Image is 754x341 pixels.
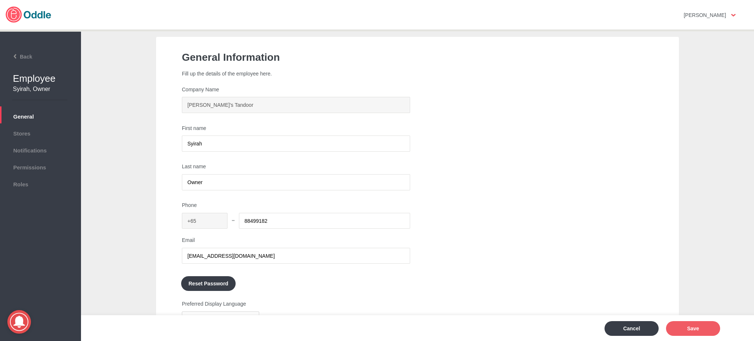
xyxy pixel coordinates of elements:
input: Country Code [182,213,228,229]
span: Stores [4,129,77,137]
span: Permissions [4,162,77,170]
h1: Employee [13,73,81,84]
h4: First name [182,125,410,131]
input: Phone Number [239,213,410,229]
div: - [228,213,239,226]
input: Last name [182,174,410,190]
button: Save [666,321,720,336]
h4: Company Name [182,87,410,92]
button: Reset Password [181,276,236,291]
img: user-option-arrow.png [731,14,736,17]
strong: [PERSON_NAME] [684,12,726,18]
span: Back [3,54,32,60]
h4: Preferred Display Language [182,301,410,307]
input: First name [182,136,410,151]
h4: Phone [182,202,410,208]
input: Email address [182,248,410,264]
button: Cancel [605,321,659,336]
h4: Last name [182,164,410,169]
h4: Email [182,237,410,243]
span: Roles [4,179,77,187]
p: Fill up the details of the employee here. [178,71,414,77]
span: General [4,112,77,120]
input: Company Name [182,97,410,113]
span: Notifications [4,145,77,154]
h1: General Information [178,52,414,63]
h2: Syirah, Owner [13,86,70,92]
